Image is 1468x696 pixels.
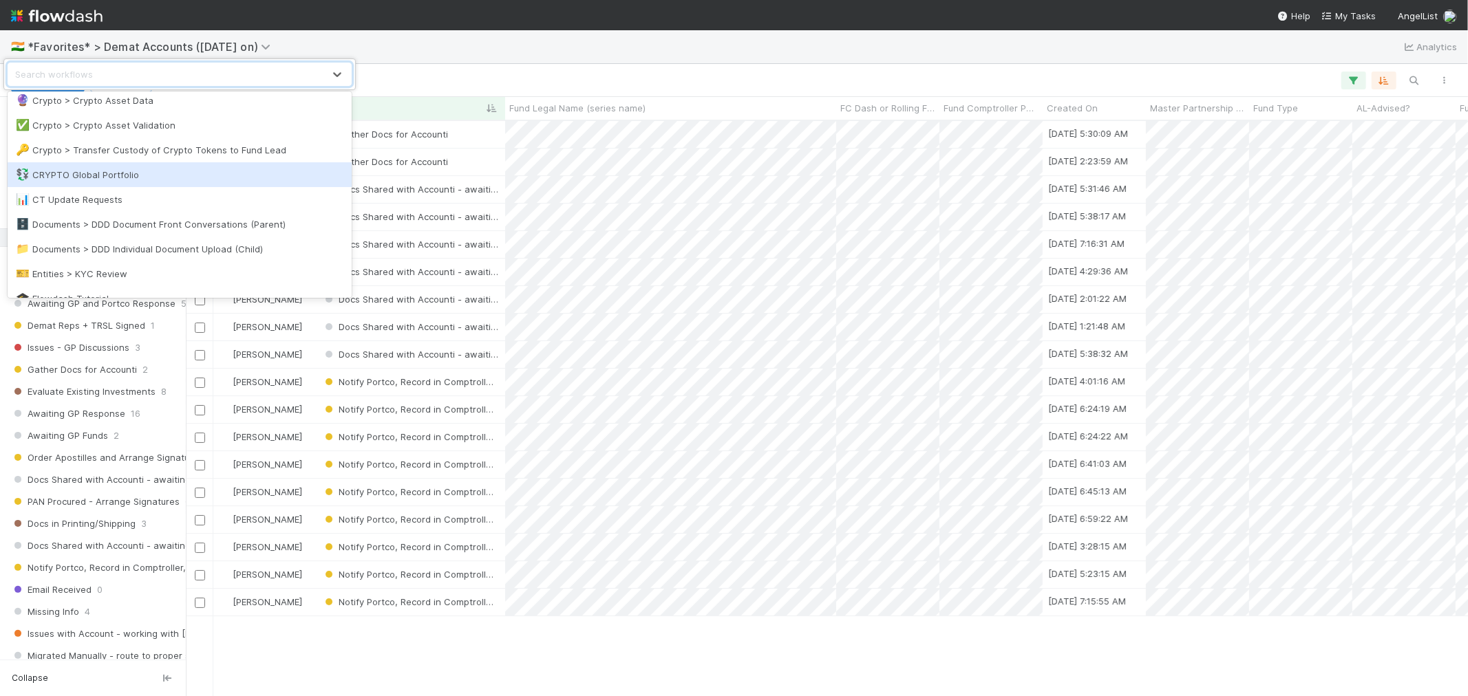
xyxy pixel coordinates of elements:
[16,292,30,304] span: 🎓
[15,67,93,81] div: Search workflows
[16,217,343,231] div: Documents > DDD Document Front Conversations (Parent)
[16,168,30,180] span: 💱
[16,168,343,182] div: CRYPTO Global Portfolio
[16,118,343,132] div: Crypto > Crypto Asset Validation
[16,193,30,205] span: 📊
[16,193,343,206] div: CT Update Requests
[16,94,343,107] div: Crypto > Crypto Asset Data
[16,94,30,106] span: 🔮
[16,218,30,230] span: 🗄️
[16,267,343,281] div: Entities > KYC Review
[16,144,30,155] span: 🔑
[16,242,343,256] div: Documents > DDD Individual Document Upload (Child)
[16,268,30,279] span: 🎫
[16,143,343,157] div: Crypto > Transfer Custody of Crypto Tokens to Fund Lead
[16,119,30,131] span: ✅
[16,243,30,254] span: 📁
[16,292,343,305] div: Flowdash Tutorial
